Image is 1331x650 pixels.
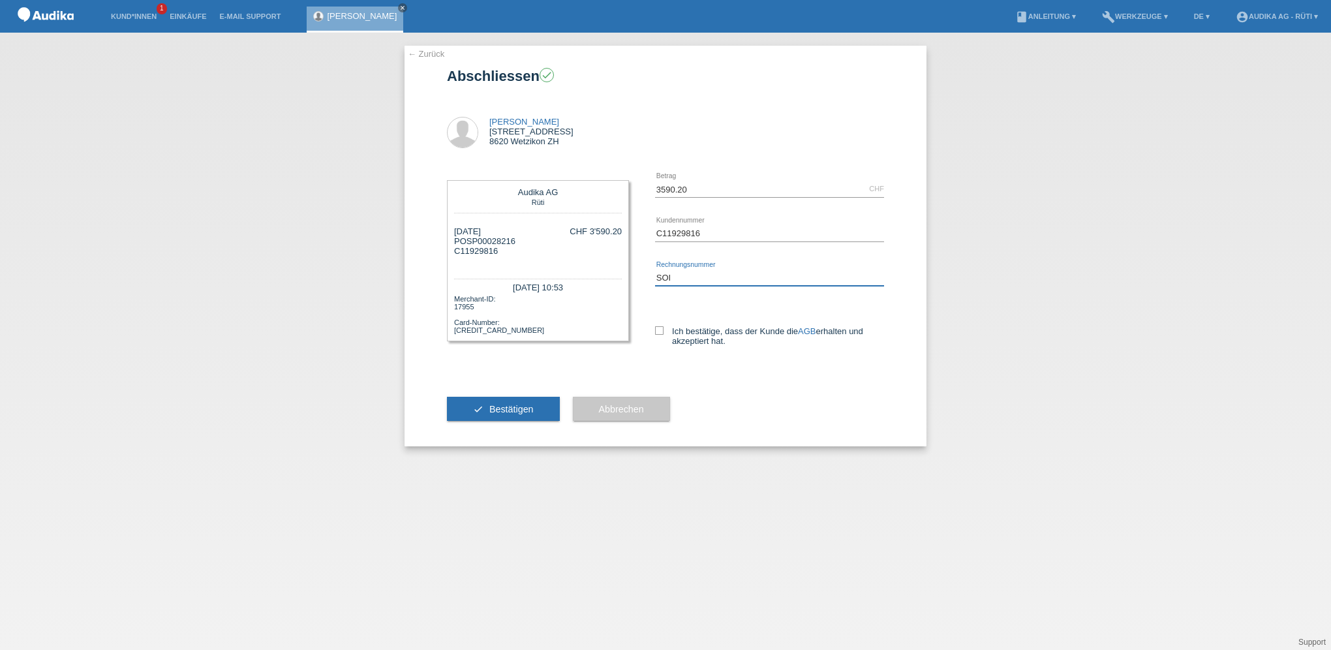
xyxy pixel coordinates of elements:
[457,197,619,206] div: Rüti
[447,397,560,422] button: check Bestätigen
[798,326,816,336] a: AGB
[655,326,884,346] label: Ich bestätige, dass der Kunde die erhalten und akzeptiert hat.
[13,25,78,35] a: POS — MF Group
[398,3,407,12] a: close
[541,69,553,81] i: check
[473,404,483,414] i: check
[1015,10,1028,23] i: book
[104,12,163,20] a: Kund*innen
[457,187,619,197] div: Audika AG
[1229,12,1324,20] a: account_circleAudika AG - Rüti ▾
[327,11,397,21] a: [PERSON_NAME]
[1236,10,1249,23] i: account_circle
[489,404,534,414] span: Bestätigen
[573,397,670,422] button: Abbrechen
[447,68,884,84] h1: Abschliessen
[489,117,559,127] a: [PERSON_NAME]
[869,185,884,193] div: CHF
[1298,638,1326,647] a: Support
[454,294,622,334] div: Merchant-ID: 17955 Card-Number: [CREDIT_CARD_NUMBER]
[1102,10,1115,23] i: build
[163,12,213,20] a: Einkäufe
[1187,12,1216,20] a: DE ▾
[454,246,498,256] span: C11929816
[599,404,644,414] span: Abbrechen
[157,3,167,14] span: 1
[570,226,622,236] div: CHF 3'590.20
[399,5,406,11] i: close
[454,279,622,294] div: [DATE] 10:53
[408,49,444,59] a: ← Zurück
[1009,12,1082,20] a: bookAnleitung ▾
[1095,12,1174,20] a: buildWerkzeuge ▾
[454,226,515,266] div: [DATE] POSP00028216
[213,12,288,20] a: E-Mail Support
[489,117,574,146] div: [STREET_ADDRESS] 8620 Wetzikon ZH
